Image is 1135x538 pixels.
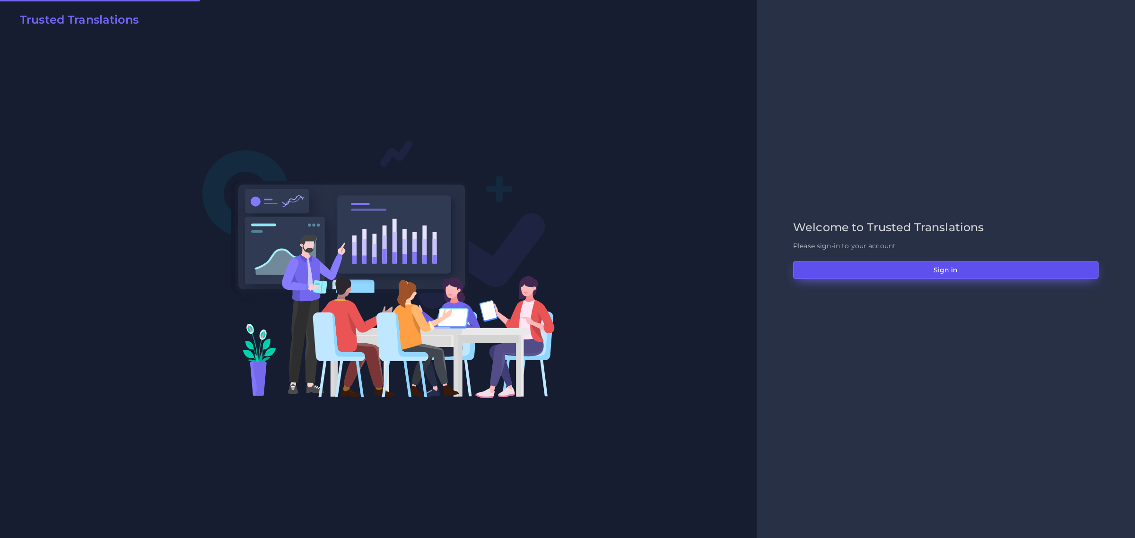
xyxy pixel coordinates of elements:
img: Login V2 [202,140,555,399]
h2: Trusted Translations [20,13,139,27]
h2: Welcome to Trusted Translations [793,221,1099,234]
a: Trusted Translations [13,13,139,30]
button: Sign in [793,261,1099,279]
p: Please sign-in to your account [793,241,1099,251]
